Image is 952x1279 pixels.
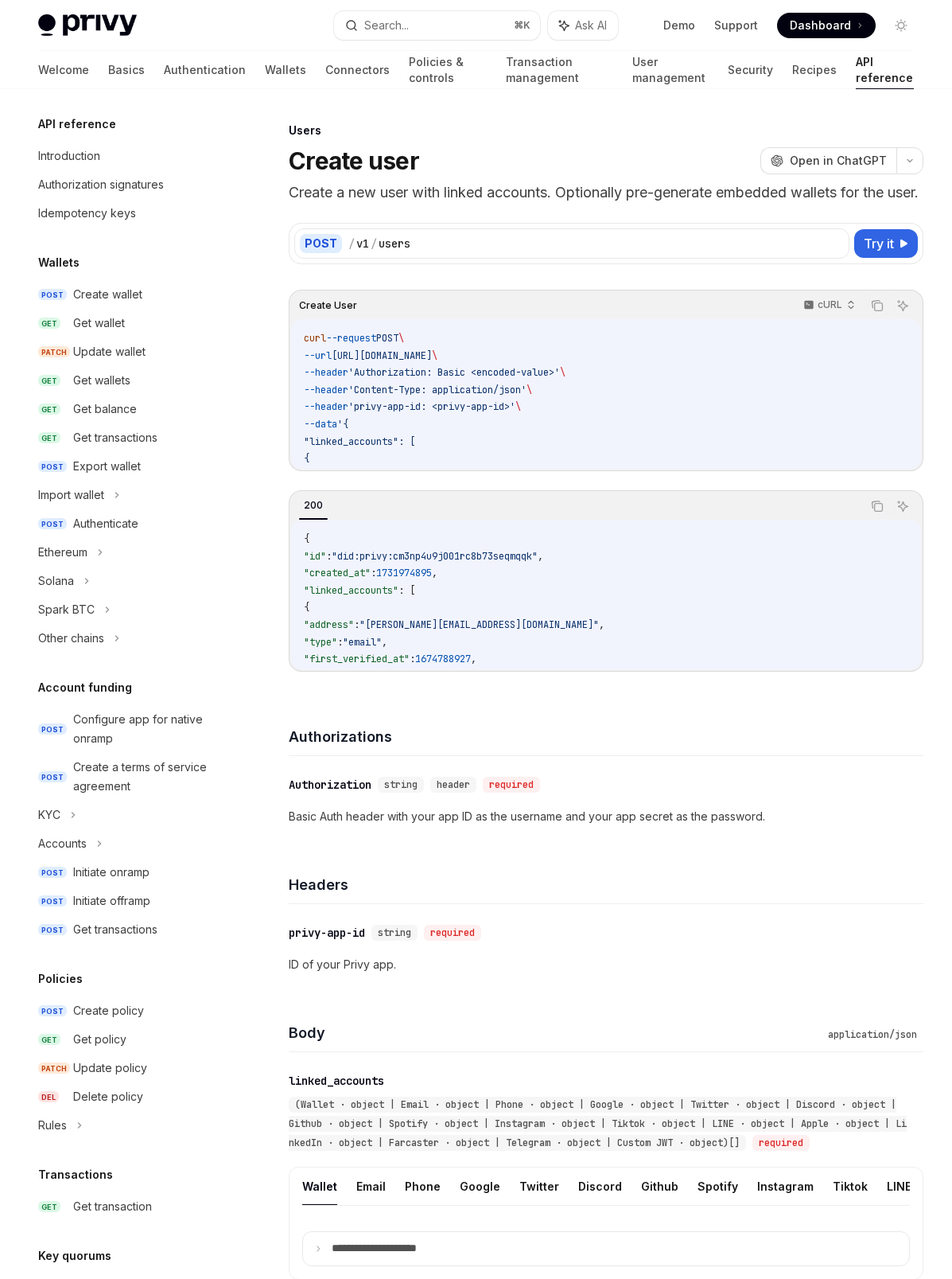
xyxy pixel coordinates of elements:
button: Ask AI [892,496,913,517]
span: PATCH [38,346,70,358]
span: --header [304,366,348,379]
h5: Account funding [38,678,132,697]
button: Twitter [519,1168,559,1205]
span: , [382,636,387,649]
a: Authentication [164,51,246,89]
h5: Policies [38,969,83,988]
div: application/json [822,1027,923,1043]
span: "did:privy:cm3np4u9j001rc8b73seqmqqk" [332,550,538,563]
a: POSTExport wallet [25,452,229,481]
span: DEL [38,1091,59,1103]
span: GET [38,318,60,329]
div: users [379,236,410,252]
button: Toggle dark mode [888,13,914,38]
button: Spotify [697,1168,738,1205]
div: Get balance [73,400,137,419]
div: Other chains [38,629,104,648]
a: POSTInitiate onramp [25,858,229,887]
div: 200 [299,496,328,515]
button: Ask AI [892,295,913,316]
div: Idempotency keys [38,204,136,223]
a: Recipes [792,51,837,89]
a: POSTAuthenticate [25,509,229,538]
div: POST [300,234,342,253]
span: --data [304,418,337,431]
a: Transaction management [506,51,613,89]
div: Import wallet [38,485,104,505]
h4: Authorizations [289,726,923,747]
button: LINE [887,1168,911,1205]
button: Discord [578,1168,622,1205]
span: Create User [299,299,357,312]
a: API reference [856,51,915,89]
span: GET [38,375,60,387]
button: Google [460,1168,500,1205]
a: Basics [108,51,145,89]
button: Copy the contents from the code block [867,295,888,316]
span: POST [38,461,67,473]
span: 1731974895 [376,567,432,579]
div: Search... [364,16,409,35]
h1: Create user [289,146,419,175]
span: GET [38,404,60,415]
span: : [326,550,332,563]
span: : [371,567,376,579]
div: v1 [356,236,369,252]
span: string [378,926,411,939]
span: , [599,618,604,631]
span: ⌘ K [514,19,530,32]
h5: Transactions [38,1165,113,1184]
span: (Wallet · object | Email · object | Phone · object | Google · object | Twitter · object | Discord... [289,1098,907,1149]
div: Authenticate [73,514,138,533]
a: Demo [663,18,695,33]
span: \ [515,400,521,413]
span: \ [527,384,532,396]
div: Introduction [38,146,100,166]
span: \ [432,349,437,362]
div: / [371,236,377,252]
div: Create policy [73,1001,144,1020]
p: cURL [818,298,842,311]
span: : [ [398,584,415,597]
div: Update policy [73,1059,147,1078]
span: --header [304,384,348,396]
span: : [354,618,359,631]
a: Security [728,51,773,89]
span: "first_verified_at" [304,653,410,665]
span: --request [326,332,376,345]
a: PATCHUpdate policy [25,1054,229,1082]
span: : [337,636,343,649]
span: \ [560,366,565,379]
a: Idempotency keys [25,199,229,228]
button: Email [356,1168,386,1205]
button: Instagram [757,1168,814,1205]
span: POST [376,332,398,345]
span: string [384,778,418,791]
button: Try it [854,229,918,258]
span: POST [38,924,67,936]
button: Github [641,1168,678,1205]
span: Try it [864,234,894,253]
span: POST [38,289,67,301]
a: POSTConfigure app for native onramp [25,705,229,753]
div: / [348,236,355,252]
span: { [304,601,309,614]
p: ID of your Privy app. [289,955,923,974]
div: Users [289,123,923,138]
a: GETGet wallet [25,309,229,337]
button: Tiktok [833,1168,868,1205]
div: Create a terms of service agreement [73,758,220,796]
a: PATCHUpdate wallet [25,337,229,366]
span: "linked_accounts": [ [304,435,415,448]
span: POST [38,723,67,735]
span: GET [38,1034,60,1046]
div: Authorization signatures [38,175,164,194]
button: Search...⌘K [334,11,539,40]
button: Ask AI [548,11,618,40]
button: Open in ChatGPT [760,147,896,174]
img: light logo [38,14,137,37]
span: "address" [304,618,354,631]
span: 'privy-app-id: <privy-app-id>' [348,400,515,413]
a: User management [632,51,709,89]
span: POST [38,518,67,530]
